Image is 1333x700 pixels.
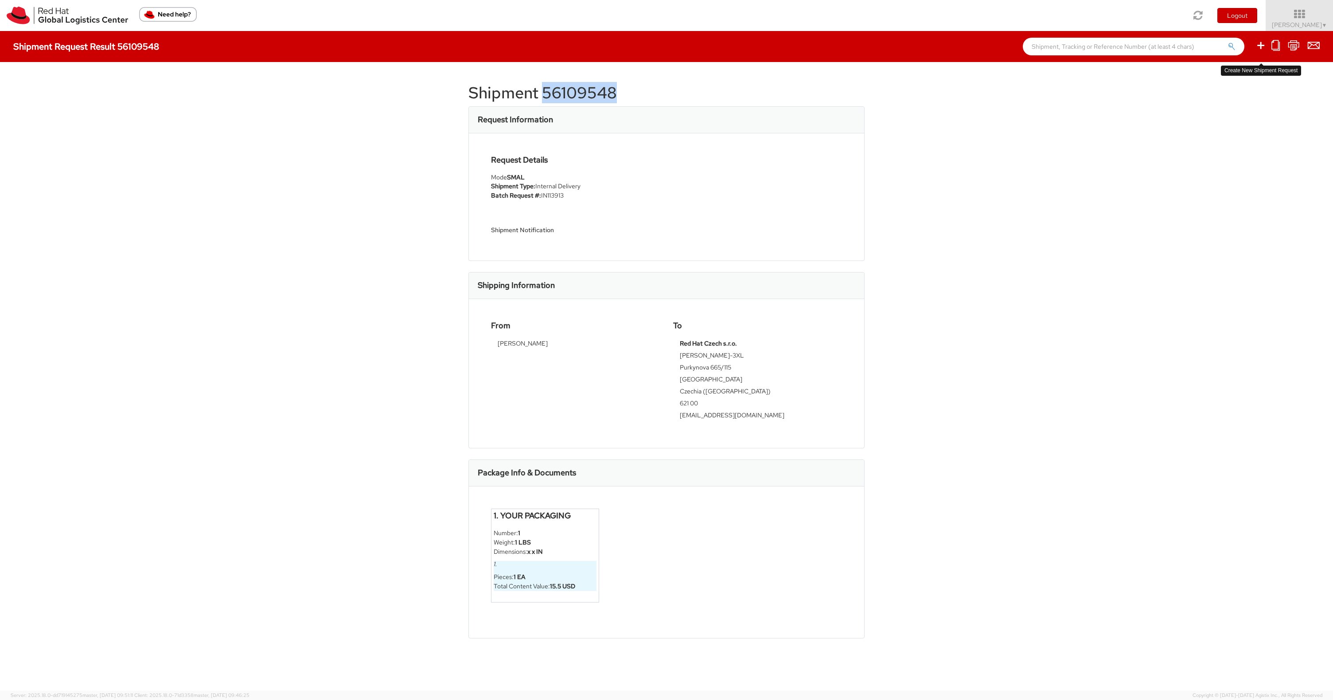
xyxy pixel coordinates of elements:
strong: Shipment Type: [491,182,535,190]
input: Shipment, Tracking or Reference Number (at least 4 chars) [1023,38,1244,55]
span: [PERSON_NAME] [1272,21,1327,29]
h3: Shipping Information [478,281,555,290]
td: [EMAIL_ADDRESS][DOMAIN_NAME] [680,411,835,423]
strong: 1 [518,529,520,537]
td: Czechia ([GEOGRAPHIC_DATA]) [680,387,835,399]
li: Total Content Value: [494,582,596,591]
li: Number: [494,529,596,538]
li: Internal Delivery [491,182,660,191]
button: Need help? [139,7,197,22]
h4: 1. Your Packaging [494,511,596,520]
td: 621 00 [680,399,835,411]
li: IN113913 [491,191,660,200]
h3: Package Info & Documents [478,468,576,477]
h5: Shipment Notification [491,227,660,233]
strong: 1 LBS [515,538,531,546]
h4: From [491,321,660,330]
span: Client: 2025.18.0-71d3358 [134,692,249,698]
h4: Shipment Request Result 56109548 [13,42,159,51]
h4: Request Details [491,156,660,164]
img: rh-logistics-00dfa346123c4ec078e1.svg [7,7,128,24]
td: Purkynova 665/115 [680,363,835,375]
li: Dimensions: [494,547,596,556]
h6: 1. [494,561,596,568]
h3: Request Information [478,115,553,124]
span: master, [DATE] 09:46:25 [194,692,249,698]
strong: x x IN [527,548,543,556]
strong: Red Hat Czech s.r.o. [680,339,737,347]
td: [PERSON_NAME]-3XL [680,351,835,363]
strong: Batch Request #: [491,191,541,199]
div: Create New Shipment Request [1221,66,1301,76]
li: Pieces: [494,572,596,582]
strong: 1 EA [514,573,526,581]
strong: 15.5 USD [550,582,575,590]
td: [PERSON_NAME] [498,339,610,351]
h1: Shipment 56109548 [468,84,865,102]
h4: To [673,321,842,330]
span: master, [DATE] 09:51:11 [82,692,133,698]
span: ▼ [1322,22,1327,29]
button: Logout [1217,8,1257,23]
div: Mode [491,173,660,182]
span: Copyright © [DATE]-[DATE] Agistix Inc., All Rights Reserved [1193,692,1322,699]
td: [GEOGRAPHIC_DATA] [680,375,835,387]
span: Server: 2025.18.0-dd719145275 [11,692,133,698]
li: Weight: [494,538,596,547]
strong: SMAL [507,173,525,181]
